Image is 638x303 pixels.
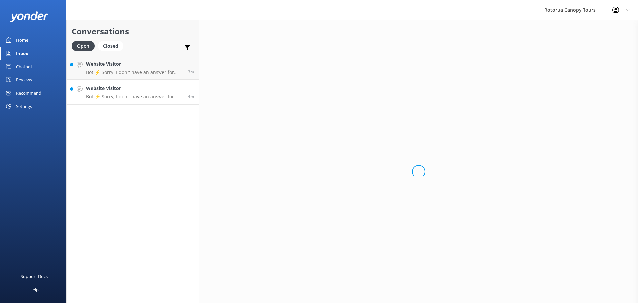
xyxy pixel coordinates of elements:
[86,85,183,92] h4: Website Visitor
[16,73,32,86] div: Reviews
[86,60,183,68] h4: Website Visitor
[86,94,183,100] p: Bot: ⚡ Sorry, I don't have an answer for that. Could you please try and rephrase your question? A...
[21,270,48,283] div: Support Docs
[16,33,28,47] div: Home
[98,42,127,49] a: Closed
[98,41,123,51] div: Closed
[72,41,95,51] div: Open
[188,69,194,75] span: Aug 28 2025 04:06pm (UTC +12:00) Pacific/Auckland
[10,11,48,22] img: yonder-white-logo.png
[67,80,199,105] a: Website VisitorBot:⚡ Sorry, I don't have an answer for that. Could you please try and rephrase yo...
[16,60,32,73] div: Chatbot
[86,69,183,75] p: Bot: ⚡ Sorry, I don't have an answer for that. Could you please try and rephrase your question? A...
[67,55,199,80] a: Website VisitorBot:⚡ Sorry, I don't have an answer for that. Could you please try and rephrase yo...
[16,100,32,113] div: Settings
[72,42,98,49] a: Open
[72,25,194,38] h2: Conversations
[16,86,41,100] div: Recommend
[29,283,39,296] div: Help
[188,94,194,99] span: Aug 28 2025 04:05pm (UTC +12:00) Pacific/Auckland
[16,47,28,60] div: Inbox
